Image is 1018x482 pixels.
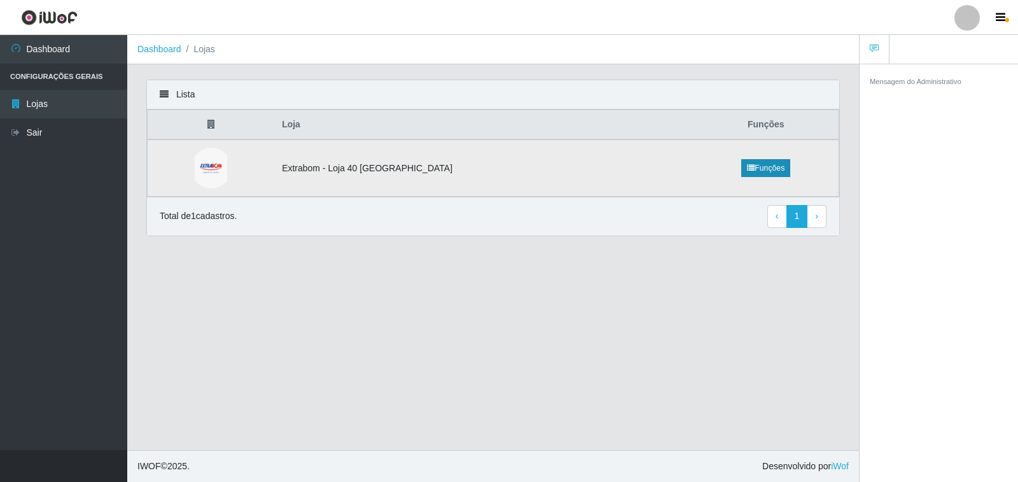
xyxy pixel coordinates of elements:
[274,110,693,140] th: Loja
[786,205,808,228] a: 1
[741,159,790,177] a: Funções
[767,205,826,228] nav: pagination
[137,44,181,54] a: Dashboard
[21,10,78,25] img: CoreUI Logo
[776,211,779,221] span: ‹
[147,80,839,110] div: Lista
[870,78,961,85] small: Mensagem do Administrativo
[160,209,237,223] p: Total de 1 cadastros.
[831,461,849,471] a: iWof
[195,148,227,188] img: Extrabom - Loja 40 Praia do Morro
[815,211,818,221] span: ›
[767,205,787,228] a: Previous
[137,461,161,471] span: IWOF
[694,110,839,140] th: Funções
[762,460,849,473] span: Desenvolvido por
[274,139,693,197] td: Extrabom - Loja 40 [GEOGRAPHIC_DATA]
[181,43,215,56] li: Lojas
[137,460,190,473] span: © 2025 .
[807,205,826,228] a: Next
[127,35,859,64] nav: breadcrumb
